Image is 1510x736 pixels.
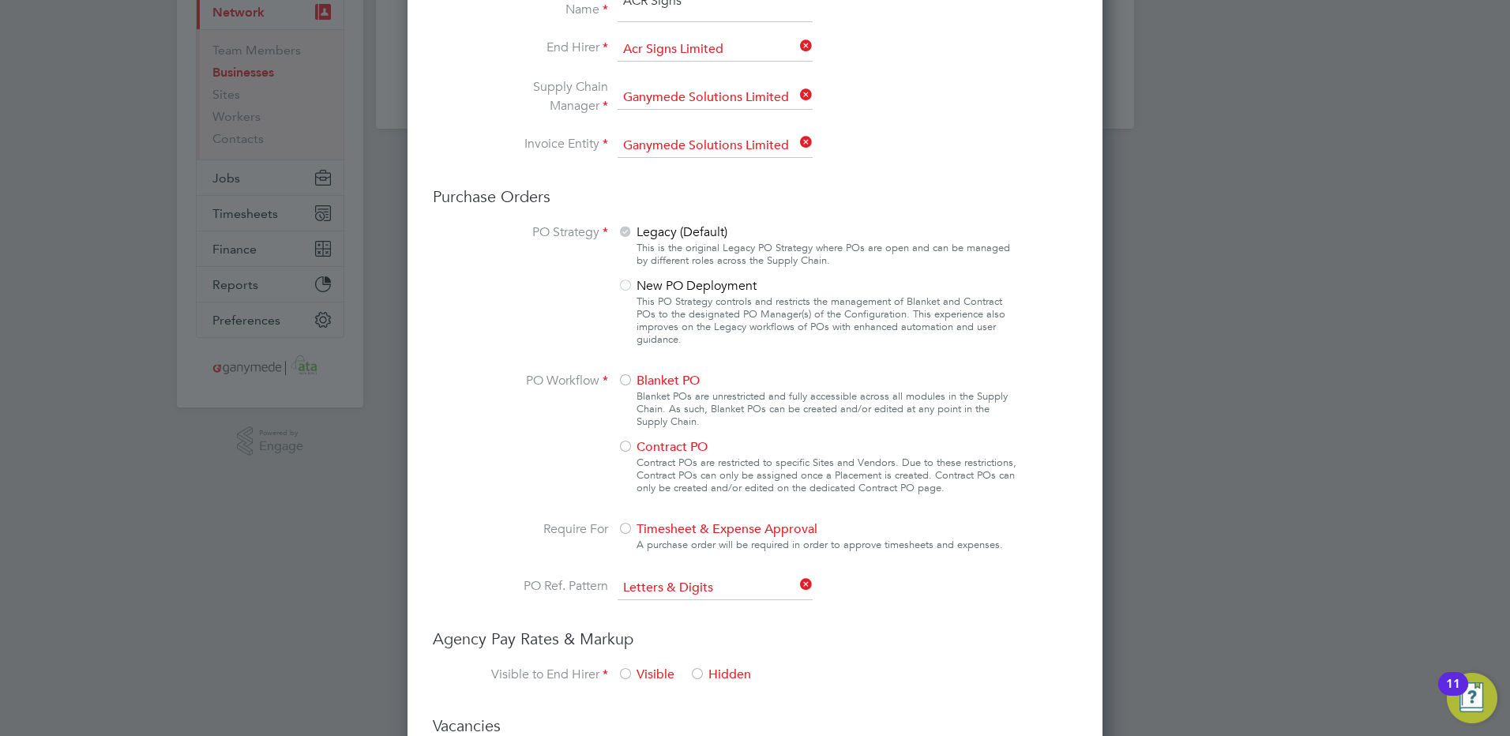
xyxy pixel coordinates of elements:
h3: Vacancies [433,715,1077,736]
span: Timesheet & Expense Approval [618,521,817,537]
div: Contract POs are restricted to specific Sites and Vendors. Due to these restrictions, Contract PO... [637,456,1020,494]
input: Search for... [618,38,813,62]
div: Blanket POs are unrestricted and fully accessible across all modules in the Supply Chain. As such... [637,390,1020,428]
button: Open Resource Center, 11 new notifications [1447,673,1497,723]
input: Search for... [618,134,813,158]
label: Visible to End Hirer [490,665,608,684]
h3: Agency Pay Rates & Markup [433,629,1077,649]
label: Invoice Entity [490,134,608,155]
label: PO Ref. Pattern [490,576,608,597]
span: Blanket PO [618,373,700,389]
input: Select one [618,576,813,600]
label: Require For [490,520,608,558]
label: Supply Chain Manager [490,77,608,115]
div: 11 [1446,684,1460,704]
label: End Hirer [490,38,608,58]
div: This PO Strategy controls and restricts the management of Blanket and Contract POs to the designa... [637,295,1020,346]
div: This is the original Legacy PO Strategy where POs are open and can be managed by different roles ... [637,242,1020,267]
label: PO Strategy [490,223,608,352]
span: Visible [618,667,674,682]
span: Contract PO [618,439,708,455]
span: New PO Deployment [618,278,757,294]
input: Search for... [618,86,813,110]
span: Hidden [689,667,751,682]
label: PO Workflow [490,371,608,501]
span: Legacy (Default) [618,224,727,240]
div: A purchase order will be required in order to approve timesheets and expenses. [637,539,1020,551]
h3: Purchase Orders [433,186,1077,207]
